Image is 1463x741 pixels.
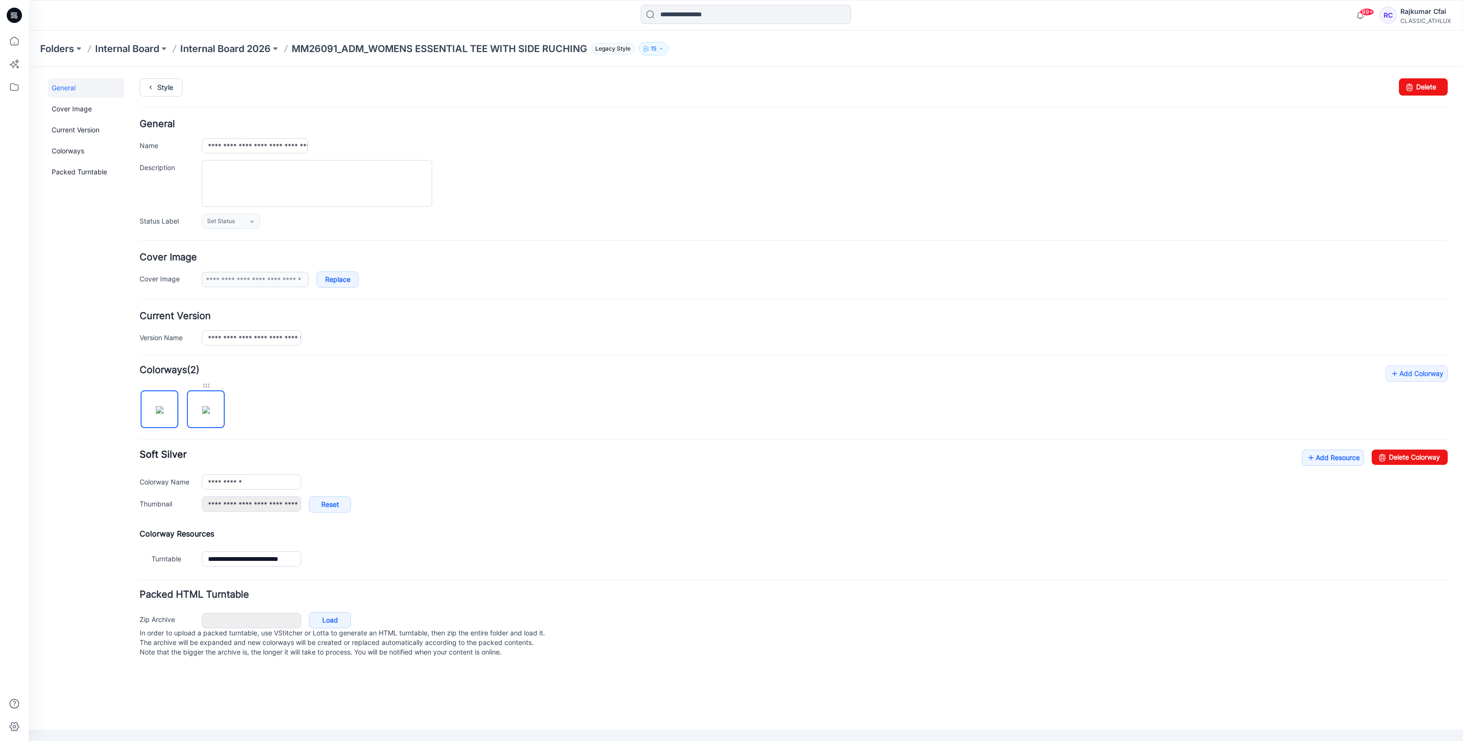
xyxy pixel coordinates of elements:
strong: Colorways [111,297,158,309]
span: Set Status [178,150,206,159]
a: Add Colorway [1357,299,1419,315]
a: Internal Board [95,42,159,55]
p: In order to upload a packed turntable, use VStitcher or Lotta to generate an HTML turntable, then... [111,561,1419,590]
p: 15 [651,43,656,54]
a: Load [280,545,322,561]
a: Delete Colorway [1343,383,1419,398]
a: Replace [288,204,330,221]
label: Zip Archive [111,547,164,558]
h4: Current Version [111,245,1419,254]
label: Description [111,95,164,106]
p: MM26091_ADM_WOMENS ESSENTIAL TEE WITH SIDE RUCHING [292,42,587,55]
label: Version Name [111,265,164,276]
h4: Packed HTML Turntable [111,523,1419,532]
button: 15 [639,42,668,55]
img: eyJhbGciOiJIUzI1NiIsImtpZCI6IjAiLCJzbHQiOiJzZXMiLCJ0eXAiOiJKV1QifQ.eyJkYXRhIjp7InR5cGUiOiJzdG9yYW... [174,339,181,347]
label: Name [111,73,164,84]
span: Legacy Style [591,43,635,54]
h4: Colorway Resources [111,462,1419,472]
iframe: edit-style [29,67,1463,741]
h4: Cover Image [111,186,1419,195]
div: RC [1379,7,1397,24]
div: Rajkumar Cfai [1400,6,1451,17]
a: Reset [280,430,322,446]
a: Internal Board 2026 [180,42,271,55]
a: Folders [40,42,74,55]
div: CLASSIC_ATHLUX [1400,17,1451,24]
label: Turntable [123,486,164,497]
button: Legacy Style [587,42,635,55]
img: eyJhbGciOiJIUzI1NiIsImtpZCI6IjAiLCJzbHQiOiJzZXMiLCJ0eXAiOiJKV1QifQ.eyJkYXRhIjp7InR5cGUiOiJzdG9yYW... [127,339,135,347]
a: Add Resource [1273,383,1335,399]
label: Status Label [111,149,164,159]
a: Set Status [173,147,231,162]
span: (2) [158,297,171,309]
label: Thumbnail [111,431,164,442]
span: Soft Silver [111,382,158,393]
label: Colorway Name [111,409,164,420]
span: 99+ [1360,8,1374,16]
label: Cover Image [111,206,164,217]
